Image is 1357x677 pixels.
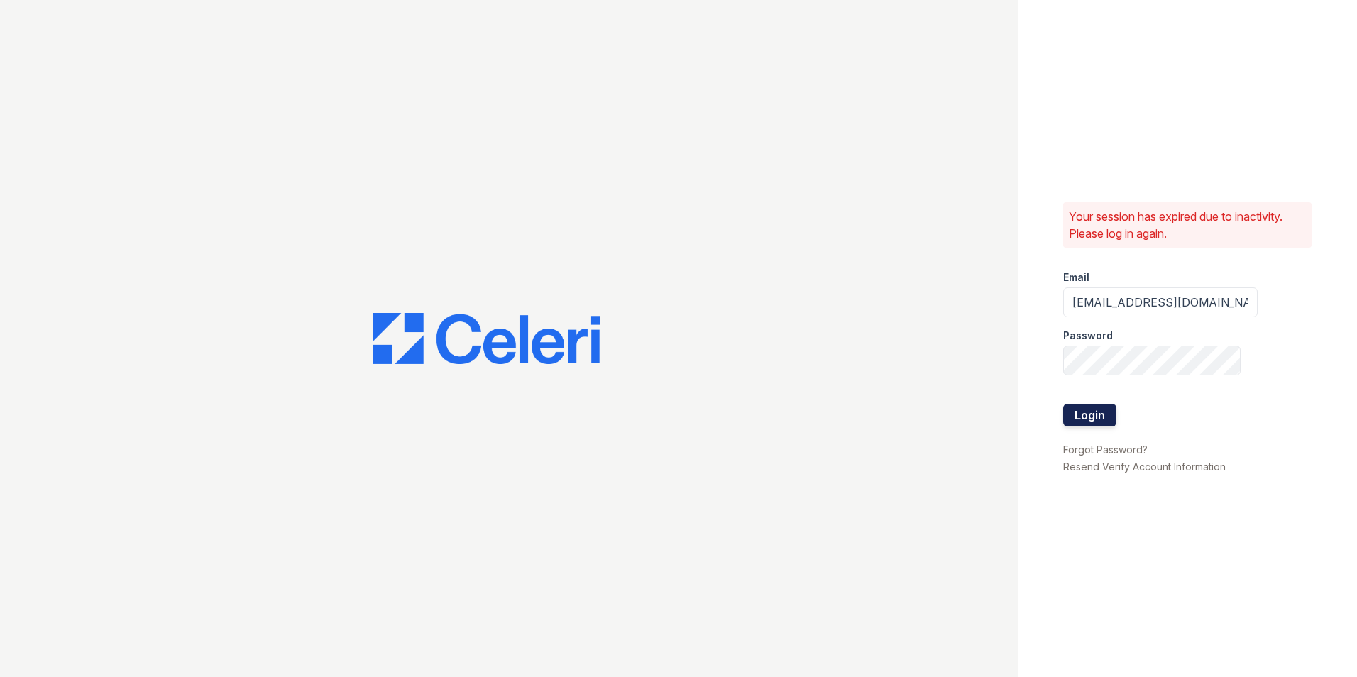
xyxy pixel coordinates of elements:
[1063,270,1089,285] label: Email
[1063,461,1226,473] a: Resend Verify Account Information
[373,313,600,364] img: CE_Logo_Blue-a8612792a0a2168367f1c8372b55b34899dd931a85d93a1a3d3e32e68fde9ad4.png
[1063,444,1148,456] a: Forgot Password?
[1069,208,1306,242] p: Your session has expired due to inactivity. Please log in again.
[1063,329,1113,343] label: Password
[1063,404,1116,426] button: Login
